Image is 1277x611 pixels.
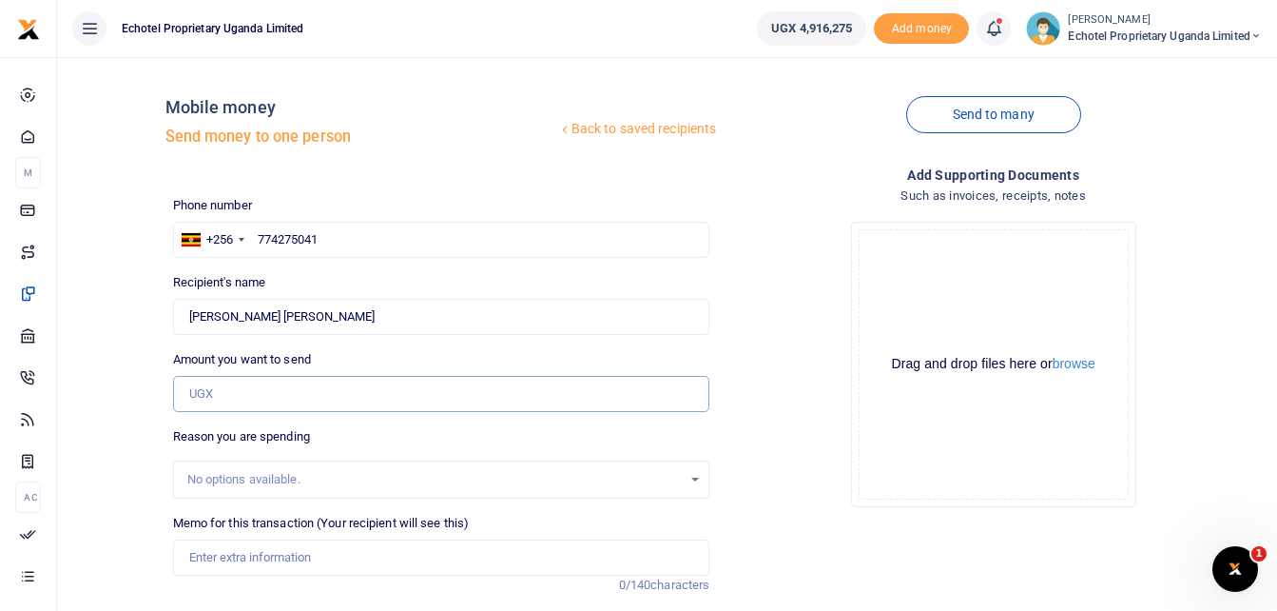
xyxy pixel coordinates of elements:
[874,20,969,34] a: Add money
[17,21,40,35] a: logo-small logo-large logo-large
[173,427,310,446] label: Reason you are spending
[1068,28,1262,45] span: Echotel Proprietary Uganda Limited
[165,97,557,118] h4: Mobile money
[173,299,710,335] input: MTN & Airtel numbers are validated
[173,540,710,576] input: Enter extra information
[771,19,852,38] span: UGX 4,916,275
[725,165,1262,186] h4: Add supporting Documents
[749,11,874,46] li: Wallet ballance
[206,230,233,249] div: +256
[173,196,252,215] label: Phone number
[557,112,718,147] a: Back to saved recipients
[173,376,710,412] input: UGX
[725,186,1262,207] h4: Such as invoices, receipts, notes
[1053,357,1095,370] button: browse
[851,222,1136,507] div: File Uploader
[906,96,1081,133] a: Send to many
[17,18,40,41] img: logo-small
[650,578,709,592] span: characters
[1026,11,1262,46] a: profile-user [PERSON_NAME] Echotel Proprietary Uganda Limited
[757,11,866,46] a: UGX 4,916,275
[1212,546,1258,592] iframe: Intercom live chat
[114,20,311,37] span: Echotel Proprietary Uganda Limited
[1251,546,1267,562] span: 1
[173,273,266,292] label: Recipient's name
[174,223,250,257] div: Uganda: +256
[874,13,969,45] span: Add money
[15,482,41,513] li: Ac
[173,514,470,533] label: Memo for this transaction (Your recipient will see this)
[860,355,1128,373] div: Drag and drop files here or
[173,350,311,369] label: Amount you want to send
[619,578,651,592] span: 0/140
[874,13,969,45] li: Toup your wallet
[1026,11,1060,46] img: profile-user
[173,222,710,258] input: Enter phone number
[187,470,683,489] div: No options available.
[165,128,557,147] h5: Send money to one person
[1068,12,1262,29] small: [PERSON_NAME]
[15,157,41,188] li: M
